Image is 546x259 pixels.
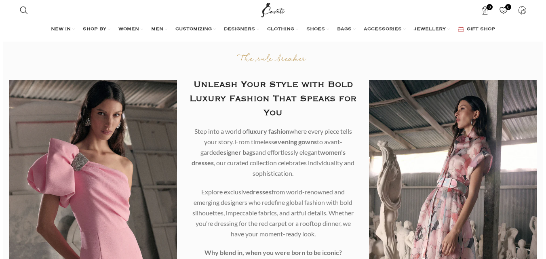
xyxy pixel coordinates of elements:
a: CLOTHING [267,21,298,38]
a: WOMEN [118,21,143,38]
a: BAGS [337,21,356,38]
span: MEN [151,26,163,33]
span: SHOES [306,26,325,33]
a: CUSTOMIZING [175,21,216,38]
span: CUSTOMIZING [175,26,212,33]
a: Search [16,2,32,18]
h2: Unleash Your Style with Bold Luxury Fashion That Speaks for You [189,78,357,120]
div: My Wishlist [495,2,512,18]
div: Main navigation [16,21,530,38]
span: WOMEN [118,26,139,33]
a: NEW IN [51,21,75,38]
p: The rule breaker [189,54,357,65]
span: BAGS [337,26,352,33]
a: GIFT SHOP [458,21,495,38]
span: 0 [487,4,493,10]
b: luxury fashion [248,127,289,135]
b: women’s dresses [192,148,346,166]
a: 0 [476,2,493,18]
a: 0 [495,2,512,18]
b: dresses [249,188,272,196]
a: DESIGNERS [224,21,259,38]
p: Step into a world of where every piece tells your story. From timeless to avant-garde and effortl... [189,126,357,179]
span: SHOP BY [83,26,106,33]
a: Site logo [259,6,287,13]
img: GiftBag [458,27,464,32]
span: CLOTHING [267,26,294,33]
span: DESIGNERS [224,26,255,33]
span: GIFT SHOP [467,26,495,33]
span: 0 [505,4,511,10]
a: JEWELLERY [414,21,450,38]
a: MEN [151,21,167,38]
strong: Why blend in, when you were born to be iconic? [204,248,342,256]
a: ACCESSORIES [364,21,406,38]
a: SHOES [306,21,329,38]
b: designer bags [216,148,255,156]
a: SHOP BY [83,21,110,38]
span: NEW IN [51,26,71,33]
span: ACCESSORIES [364,26,402,33]
span: JEWELLERY [414,26,446,33]
b: evening gowns [274,138,317,145]
p: Explore exclusive from world-renowned and emerging designers who redefine global fashion with bol... [189,187,357,239]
